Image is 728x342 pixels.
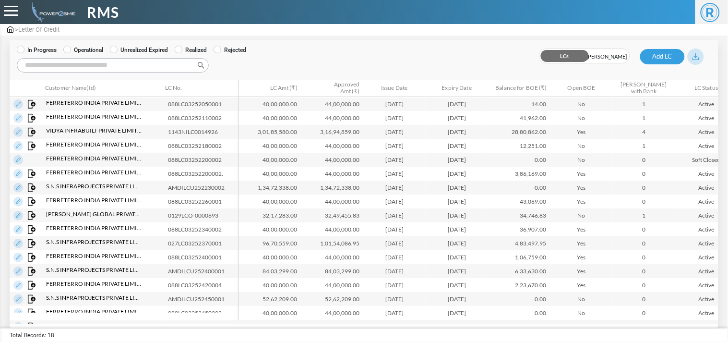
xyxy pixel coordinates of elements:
[46,224,142,232] span: Ferreterro India Private Limited (ACC0005516)
[239,236,301,250] td: 96,70,559.00
[13,281,23,290] img: Edit LC
[239,278,301,292] td: 40,00,000.00
[239,111,301,125] td: 40,00,000.00
[550,264,613,278] td: Yes
[613,167,675,181] td: 0
[164,292,242,306] td: AMDILCU252450001
[13,169,23,179] img: Edit LC
[301,264,363,278] td: 84,03,299.00
[13,211,23,220] img: Edit LC
[13,308,23,318] img: Edit LC
[13,239,23,248] img: Edit LC
[613,250,675,264] td: 0
[613,139,675,153] td: 1
[301,125,363,139] td: 3,16,94,859.00
[13,253,23,262] img: Edit LC
[301,139,363,153] td: 44,00,000.00
[301,97,363,111] td: 44,00,000.00
[550,320,613,334] td: No
[239,153,301,167] td: 40,00,000.00
[46,307,142,316] span: Ferreterro India Private Limited (ACC0005516)
[613,111,675,125] td: 1
[13,197,23,207] img: Edit LC
[426,80,488,97] th: Expiry Date: activate to sort column ascending
[17,58,209,73] label: Search:
[488,292,550,306] td: 0.00
[301,236,363,250] td: 1,01,54,086.95
[301,111,363,125] td: 44,00,000.00
[239,264,301,278] td: 84,03,299.00
[28,170,36,178] img: Map Invoice
[28,142,36,150] img: Map Invoice
[162,80,239,97] th: LC No.: activate to sort column ascending
[301,208,363,222] td: 32,49,455.83
[363,111,426,125] td: [DATE]
[28,128,36,136] img: Map Invoice
[46,293,142,302] span: S.n.s Infraprojects Private Limited (ACC0330207)
[550,167,613,181] td: Yes
[28,267,36,276] img: Map Invoice
[426,320,488,334] td: [DATE]
[28,197,36,206] img: Map Invoice
[164,250,242,264] td: 088LC03252400001
[426,181,488,195] td: [DATE]
[110,46,168,54] label: Unrealized Expired
[363,320,426,334] td: [DATE]
[550,97,613,111] td: No
[301,195,363,208] td: 44,00,000.00
[239,292,301,306] td: 52,62,209.00
[488,208,550,222] td: 34,746.83
[613,320,675,334] td: 0
[46,321,142,330] span: D E W Electrical Services Private Limited (ACC8650622)
[488,222,550,236] td: 36,907.00
[692,53,699,60] img: download_blue.svg
[301,292,363,306] td: 52,62,209.00
[363,292,426,306] td: [DATE]
[550,306,613,320] td: No
[13,141,23,151] img: Edit LC
[301,153,363,167] td: 44,00,000.00
[488,125,550,139] td: 28,80,862.00
[301,80,363,97] th: Approved Amt (₹) : activate to sort column ascending
[613,278,675,292] td: 0
[239,320,301,334] td: 10,11,921.00
[46,168,142,177] span: Ferreterro India Private Limited (ACC0005516)
[164,195,242,208] td: 088LC03252260001
[613,264,675,278] td: 0
[164,153,242,167] td: 088LC03252200002
[488,278,550,292] td: 2,23,670.00
[426,278,488,292] td: [DATE]
[7,26,13,33] img: admin
[239,125,301,139] td: 3,01,85,580.00
[164,306,242,320] td: 088LC03252450003
[46,112,142,121] span: Ferreterro India Private Limited (ACC0005516)
[550,250,613,264] td: Yes
[28,309,36,318] img: Map Invoice
[214,46,246,54] label: Rejected
[550,181,613,195] td: Yes
[550,292,613,306] td: No
[28,323,36,331] img: Map Invoice
[13,127,23,137] img: Edit LC
[46,210,142,219] span: [PERSON_NAME] Global Private Limited (ACC5613989)
[539,49,585,64] span: LCs
[363,167,426,181] td: [DATE]
[301,250,363,264] td: 44,00,000.00
[42,80,162,97] th: Customer Name(Id): activate to sort column ascending
[613,153,675,167] td: 0
[28,100,36,109] img: Map Invoice
[28,211,36,220] img: Map Invoice
[613,292,675,306] td: 0
[613,306,675,320] td: 0
[488,250,550,264] td: 1,06,759.00
[613,208,675,222] td: 1
[239,208,301,222] td: 32,17,283.00
[613,236,675,250] td: 0
[363,195,426,208] td: [DATE]
[613,222,675,236] td: 0
[164,139,242,153] td: 088LC03252180002
[164,236,242,250] td: 027LC03252370001
[585,49,630,64] span: [PERSON_NAME]
[28,183,36,192] img: Map Invoice
[87,1,119,23] span: RMS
